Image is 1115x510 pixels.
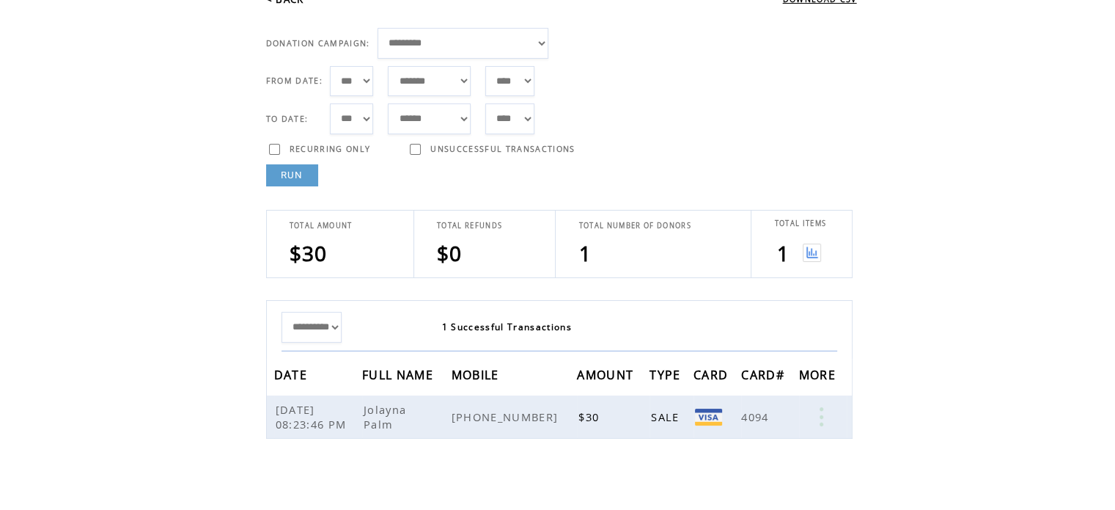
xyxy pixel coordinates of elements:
a: CARD# [741,370,788,379]
span: [DATE] 08:23:46 PM [276,402,350,431]
a: DATE [274,370,311,379]
span: CARD [693,363,732,390]
span: TO DATE: [266,114,309,124]
span: 1 Successful Transactions [442,321,572,333]
span: 1 [578,239,591,267]
span: AMOUNT [577,363,637,390]
img: View graph [803,244,821,262]
span: TOTAL NUMBER OF DONORS [578,221,691,230]
a: CARD [693,370,732,379]
a: TYPE [650,370,684,379]
a: FULL NAME [362,370,437,379]
span: DONATION CAMPAIGN: [266,38,370,48]
span: $0 [437,239,463,267]
span: FROM DATE: [266,76,323,86]
span: TOTAL REFUNDS [437,221,502,230]
img: VISA [695,409,722,426]
span: TOTAL AMOUNT [290,221,353,230]
span: DATE [274,363,311,390]
span: MOBILE [452,363,503,390]
span: MORE [799,363,839,390]
span: $30 [578,409,603,424]
a: RUN [266,164,318,186]
span: 1 [776,239,789,267]
span: 4094 [741,409,772,424]
span: UNSUCCESSFUL TRANSACTIONS [430,144,575,154]
span: RECURRING ONLY [290,144,371,154]
span: FULL NAME [362,363,437,390]
span: Jolayna Palm [364,402,406,431]
span: [PHONE_NUMBER] [452,409,562,424]
span: CARD# [741,363,788,390]
span: TYPE [650,363,684,390]
a: AMOUNT [577,370,637,379]
span: TOTAL ITEMS [774,219,826,228]
a: MOBILE [452,370,503,379]
span: SALE [651,409,682,424]
span: $30 [290,239,328,267]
